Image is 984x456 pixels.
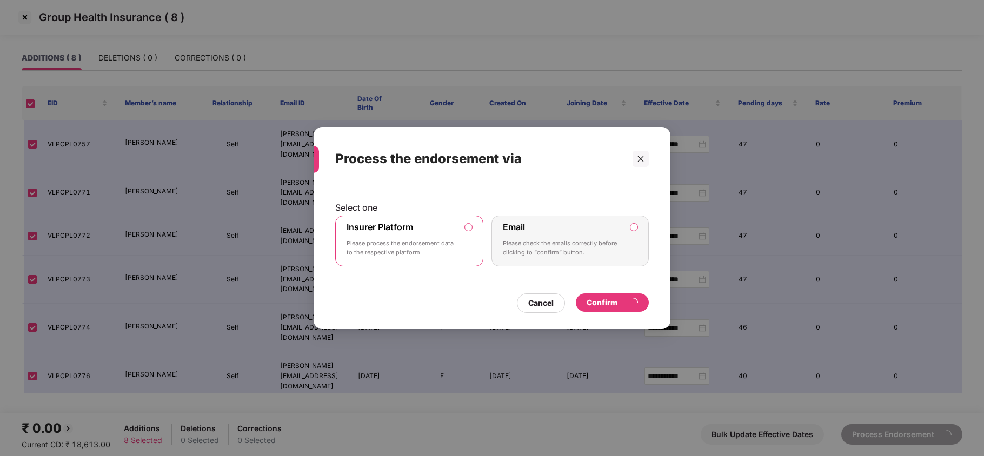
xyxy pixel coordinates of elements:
p: Please check the emails correctly before clicking to “confirm” button. [503,239,622,258]
div: Process the endorsement via [335,138,623,180]
label: Insurer Platform [347,222,413,232]
label: Email [503,222,525,232]
input: Insurer PlatformPlease process the endorsement data to the respective platform [465,224,472,231]
div: Cancel [528,297,554,309]
div: Confirm [587,297,638,309]
p: Select one [335,202,649,213]
span: close [637,155,644,163]
input: EmailPlease check the emails correctly before clicking to “confirm” button. [630,224,637,231]
p: Please process the endorsement data to the respective platform [347,239,457,258]
span: loading [628,298,638,307]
